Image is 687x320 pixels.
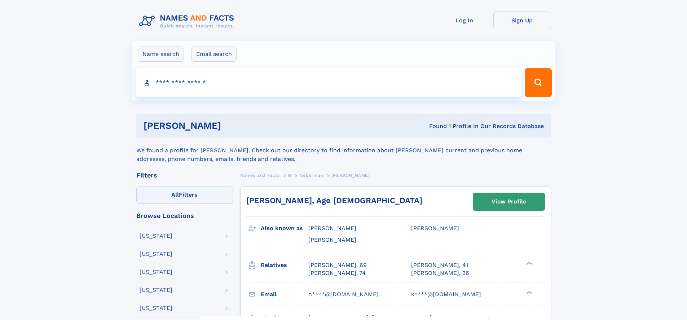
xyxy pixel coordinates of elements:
div: [US_STATE] [140,233,172,239]
label: Name search [138,47,184,62]
span: All [171,191,179,198]
label: Email search [191,47,237,62]
span: N [288,173,291,178]
h3: Relatives [261,259,308,271]
a: [PERSON_NAME], 74 [308,269,366,277]
label: Filters [136,187,233,204]
h3: Email [261,288,308,301]
span: [PERSON_NAME] [411,225,459,232]
div: [US_STATE] [140,287,172,293]
div: Browse Locations [136,212,233,219]
a: Log In [436,12,493,29]
div: [US_STATE] [140,305,172,311]
div: [US_STATE] [140,269,172,275]
div: ❯ [524,290,533,295]
a: Sign Up [493,12,551,29]
a: [PERSON_NAME], Age [DEMOGRAPHIC_DATA] [246,196,422,205]
span: Neberman [299,173,323,178]
a: [PERSON_NAME], 69 [308,261,367,269]
a: [PERSON_NAME], 41 [411,261,468,269]
span: [PERSON_NAME] [308,236,356,243]
a: [PERSON_NAME], 36 [411,269,469,277]
span: [PERSON_NAME] [331,173,370,178]
h1: [PERSON_NAME] [144,121,325,130]
a: Names and Facts [240,171,280,180]
img: Logo Names and Facts [136,12,240,31]
input: search input [136,68,522,97]
a: View Profile [473,193,545,210]
span: [PERSON_NAME] [308,225,356,232]
button: Search Button [525,68,551,97]
div: Filters [136,172,233,179]
h3: Also known as [261,222,308,234]
a: Neberman [299,171,323,180]
div: [US_STATE] [140,251,172,257]
div: ❯ [524,261,533,266]
div: We found a profile for [PERSON_NAME]. Check out our directory to find information about [PERSON_N... [136,137,551,163]
div: View Profile [492,193,526,210]
div: Found 1 Profile In Our Records Database [325,122,544,130]
a: N [288,171,291,180]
